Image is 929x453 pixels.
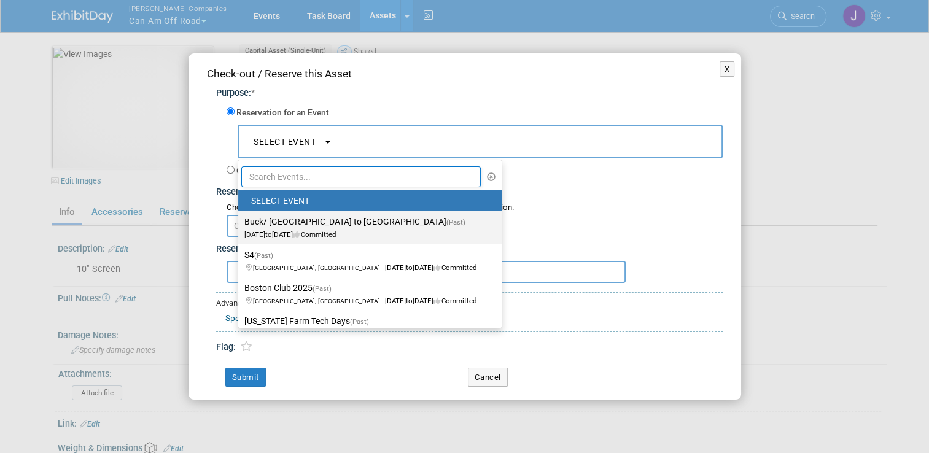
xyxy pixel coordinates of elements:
label: Buck/ [GEOGRAPHIC_DATA] to [GEOGRAPHIC_DATA] [244,214,489,242]
label: Reservation for an Event [236,107,329,119]
label: -- SELECT EVENT -- [244,193,489,209]
span: -- SELECT EVENT -- [246,137,324,147]
input: Search Events... [241,166,481,187]
span: (Past) [350,318,369,326]
div: Advanced Options [216,298,723,309]
span: (Past) [446,219,465,226]
span: [GEOGRAPHIC_DATA], [GEOGRAPHIC_DATA] [253,297,385,305]
button: -- SELECT EVENT -- [238,125,723,158]
span: to [265,230,272,239]
div: Choose the date range during which asset will be checked-out for this reservation. [227,202,723,214]
span: to [406,263,413,272]
span: Reservation Notes: [216,244,292,254]
label: [US_STATE] Farm Tech Days [244,313,489,341]
button: Submit [225,368,266,387]
button: X [720,61,735,77]
span: [GEOGRAPHIC_DATA], [GEOGRAPHIC_DATA] [253,264,385,272]
span: (Past) [254,252,273,260]
a: Specify Shipping Logistics Category [225,313,360,323]
span: Flag: [216,342,236,352]
input: Check-out Date - Return Date [227,215,362,237]
div: Reservation Period (Check-out Date - Return Date): [216,180,723,199]
label: S4 [244,247,489,275]
button: Cancel [468,368,508,387]
label: Boston Club 2025 [244,280,489,308]
div: Purpose: [216,87,723,100]
span: to [406,296,413,305]
label: Other purpose [236,165,291,177]
span: Check-out / Reserve this Asset [207,68,352,80]
span: (Past) [313,285,332,293]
